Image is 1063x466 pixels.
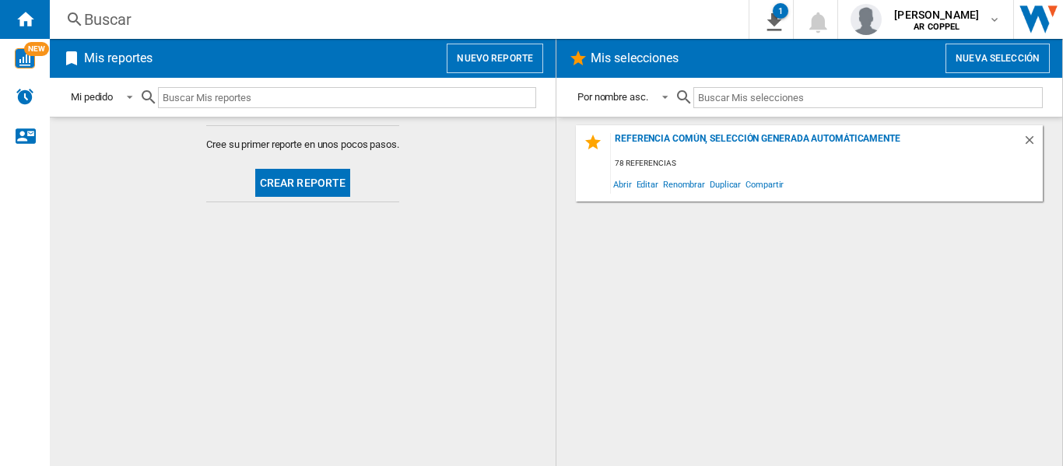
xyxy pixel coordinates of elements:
input: Buscar Mis reportes [158,87,536,108]
span: Duplicar [707,173,743,194]
div: Buscar [84,9,708,30]
button: Nuevo reporte [447,44,543,73]
h2: Mis selecciones [588,44,682,73]
span: Cree su primer reporte en unos pocos pasos. [206,138,399,152]
div: 1 [773,3,788,19]
img: wise-card.svg [15,48,35,68]
span: Renombrar [661,173,707,194]
button: Nueva selección [945,44,1050,73]
div: 78 referencias [611,154,1043,173]
button: Crear reporte [255,169,351,197]
span: Compartir [743,173,786,194]
span: Abrir [611,173,634,194]
span: [PERSON_NAME] [894,7,979,23]
div: Borrar [1023,133,1043,154]
div: Mi pedido [71,91,113,103]
img: profile.jpg [851,4,882,35]
img: alerts-logo.svg [16,87,34,106]
input: Buscar Mis selecciones [693,87,1043,108]
div: Por nombre asc. [577,91,648,103]
span: Editar [634,173,661,194]
div: Referencia común, selección generada automáticamente [611,133,1023,154]
h2: Mis reportes [81,44,156,73]
span: NEW [24,42,49,56]
b: AR COPPEL [914,22,960,32]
